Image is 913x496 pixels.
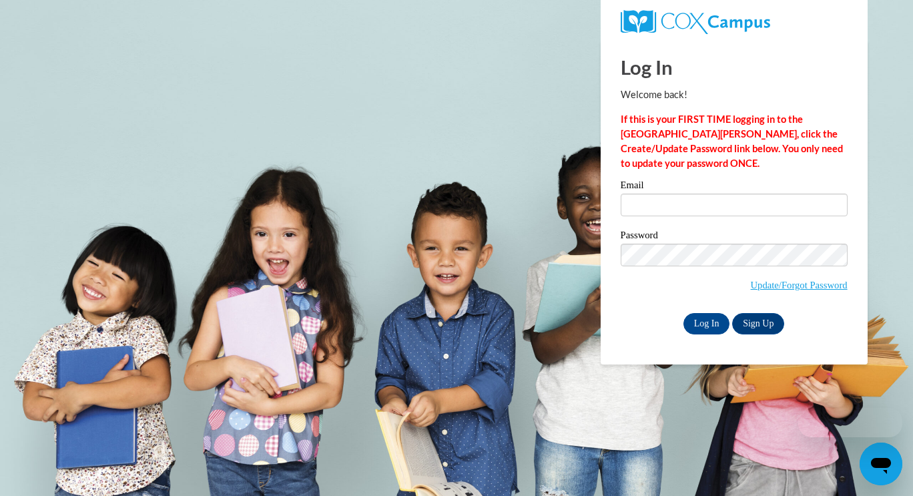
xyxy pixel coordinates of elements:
[621,10,770,34] img: COX Campus
[732,313,784,334] a: Sign Up
[860,443,902,485] iframe: Button to launch messaging window
[683,313,730,334] input: Log In
[621,10,848,34] a: COX Campus
[621,230,848,244] label: Password
[621,113,843,169] strong: If this is your FIRST TIME logging in to the [GEOGRAPHIC_DATA][PERSON_NAME], click the Create/Upd...
[751,280,848,290] a: Update/Forgot Password
[621,87,848,102] p: Welcome back!
[621,180,848,194] label: Email
[798,408,902,437] iframe: Message from company
[621,53,848,81] h1: Log In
